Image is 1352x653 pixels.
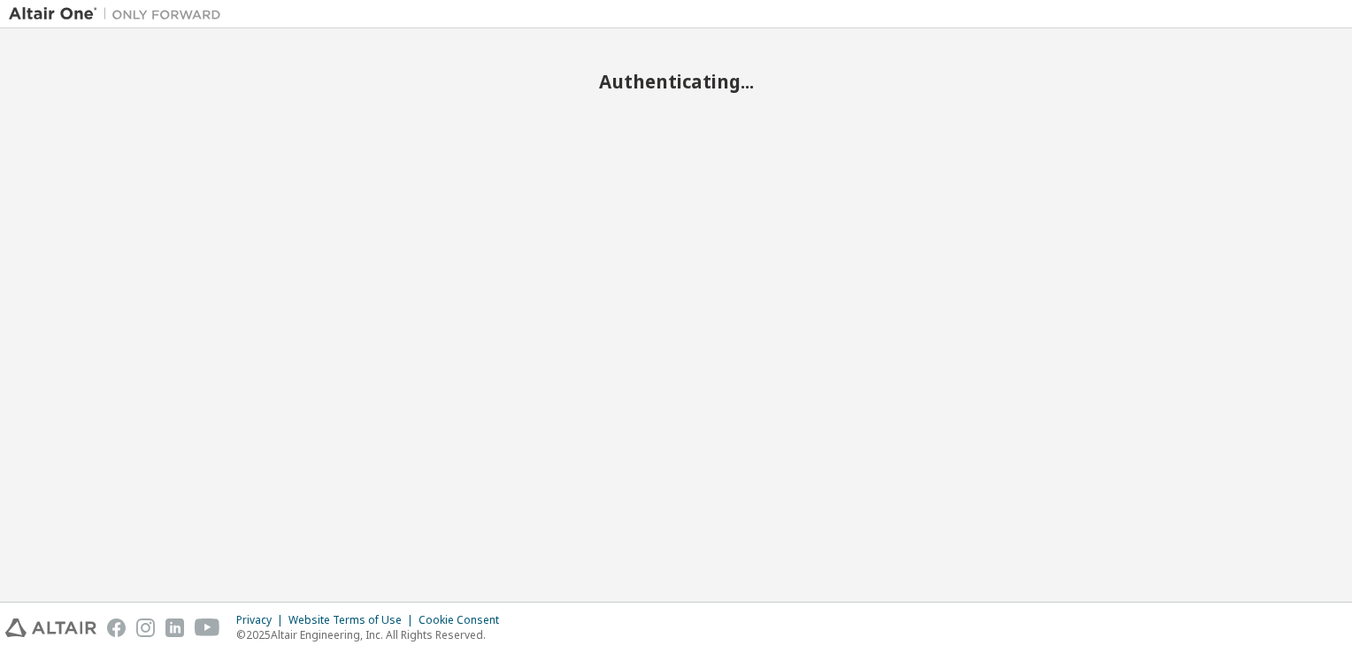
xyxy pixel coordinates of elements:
[9,70,1343,93] h2: Authenticating...
[107,618,126,637] img: facebook.svg
[195,618,220,637] img: youtube.svg
[5,618,96,637] img: altair_logo.svg
[288,613,419,627] div: Website Terms of Use
[165,618,184,637] img: linkedin.svg
[9,5,230,23] img: Altair One
[419,613,510,627] div: Cookie Consent
[136,618,155,637] img: instagram.svg
[236,613,288,627] div: Privacy
[236,627,510,642] p: © 2025 Altair Engineering, Inc. All Rights Reserved.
